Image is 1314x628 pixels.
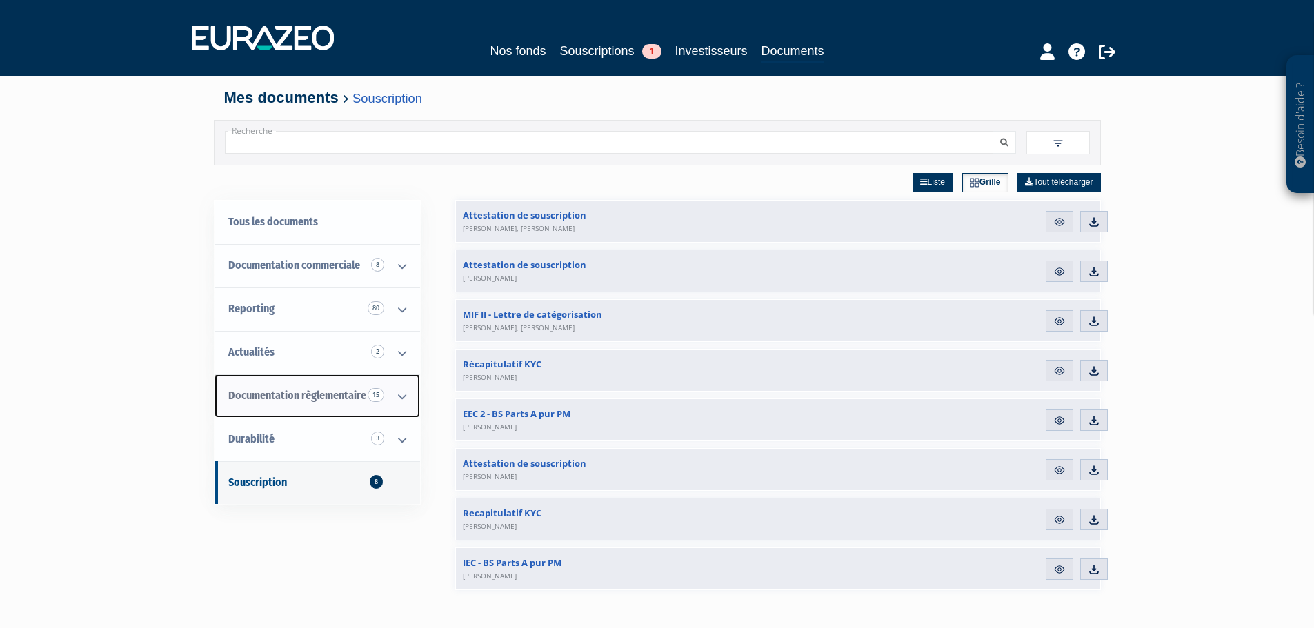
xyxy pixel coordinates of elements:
span: [PERSON_NAME] [463,372,517,382]
a: Attestation de souscription[PERSON_NAME], [PERSON_NAME] [456,201,862,242]
img: download.svg [1088,315,1100,327]
a: IEC - BS Parts A pur PM[PERSON_NAME] [456,548,862,589]
span: 80 [368,301,384,315]
img: eye.svg [1053,414,1066,427]
img: grid.svg [970,178,979,188]
span: Récapitulatif KYC [463,358,541,383]
a: Documents [761,41,824,63]
a: EEC 2 - BS Parts A pur PM[PERSON_NAME] [456,399,862,440]
a: Recapitulatif KYC[PERSON_NAME] [456,498,862,540]
img: eye.svg [1053,563,1066,576]
span: 8 [370,475,383,489]
span: [PERSON_NAME] [463,472,517,481]
a: Documentation règlementaire 15 [215,374,420,418]
img: download.svg [1088,514,1100,526]
img: eye.svg [1053,315,1066,327]
a: Durabilité 3 [215,418,420,461]
span: Documentation commerciale [228,259,360,272]
a: Investisseurs [675,41,748,61]
span: Recapitulatif KYC [463,507,541,531]
a: Tous les documents [215,201,420,244]
span: 1 [642,44,661,59]
img: eye.svg [1053,216,1066,228]
span: Actualités [228,345,275,358]
a: Récapitulatif KYC[PERSON_NAME] [456,350,862,391]
img: eye.svg [1053,365,1066,377]
a: Liste [913,173,953,192]
a: Souscriptions1 [559,41,661,61]
img: eye.svg [1053,514,1066,526]
span: Attestation de souscription [463,259,586,283]
img: download.svg [1088,216,1100,228]
img: eye.svg [1053,265,1066,278]
span: 8 [371,258,384,272]
a: Actualités 2 [215,331,420,374]
span: 2 [371,345,384,358]
a: Nos fonds [490,41,546,61]
span: Durabilité [228,432,275,445]
span: [PERSON_NAME], [PERSON_NAME] [463,223,575,233]
span: MIF II - Lettre de catégorisation [463,308,602,333]
span: 15 [368,388,384,402]
img: download.svg [1088,464,1100,476]
span: EEC 2 - BS Parts A pur PM [463,407,570,432]
a: Attestation de souscription[PERSON_NAME] [456,449,862,490]
img: 1732889491-logotype_eurazeo_blanc_rvb.png [192,26,334,50]
span: Reporting [228,302,275,315]
span: IEC - BS Parts A pur PM [463,556,561,581]
a: Grille [962,173,1008,192]
img: download.svg [1088,414,1100,427]
a: Attestation de souscription[PERSON_NAME] [456,250,862,292]
img: download.svg [1088,265,1100,278]
img: download.svg [1088,563,1100,576]
a: Tout télécharger [1017,173,1100,192]
a: Souscription8 [215,461,420,505]
a: Reporting 80 [215,287,420,331]
span: [PERSON_NAME] [463,273,517,283]
h4: Mes documents [224,90,1091,106]
span: Attestation de souscription [463,209,586,234]
span: Attestation de souscription [463,457,586,482]
span: [PERSON_NAME] [463,571,517,580]
a: MIF II - Lettre de catégorisation[PERSON_NAME], [PERSON_NAME] [456,300,862,341]
span: Souscription [228,476,287,489]
span: Documentation règlementaire [228,389,366,402]
img: filter.svg [1052,137,1064,150]
img: eye.svg [1053,464,1066,476]
span: [PERSON_NAME], [PERSON_NAME] [463,323,575,332]
img: download.svg [1088,365,1100,377]
a: Souscription [352,91,422,105]
span: [PERSON_NAME] [463,521,517,531]
p: Besoin d'aide ? [1293,63,1308,187]
span: [PERSON_NAME] [463,422,517,432]
span: 3 [371,432,384,445]
a: Documentation commerciale 8 [215,244,420,287]
input: Recherche [225,131,993,154]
